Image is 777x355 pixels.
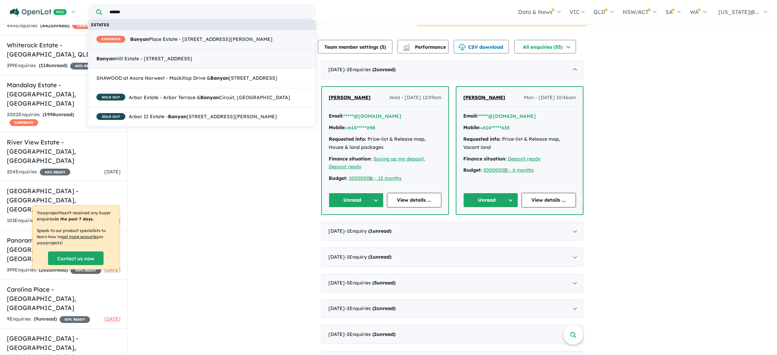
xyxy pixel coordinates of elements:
span: 1 [370,228,373,234]
span: CASHBACK [72,22,101,29]
a: SOLD OUTArbor Estate - Arbor Terrace &BanyanCircuit, [GEOGRAPHIC_DATA] [88,88,316,108]
b: Estates [91,22,109,27]
div: 399 Enquir ies [7,266,101,274]
div: 204 Enquir ies [7,168,70,176]
strong: Mobile: [463,124,480,130]
span: 2 [374,305,377,311]
span: 1 [370,254,373,260]
div: | [463,166,576,174]
strong: ( unread) [40,22,69,29]
button: CSV download [454,40,509,53]
span: - 1 Enquir y [345,254,391,260]
a: View details ... [387,193,442,207]
a: Contact us now [48,251,104,265]
div: [DATE] [321,299,584,318]
span: - 5 Enquir ies [345,280,395,286]
span: 118 [41,62,49,68]
span: Arbor Estate - Arbor Terrace & Circuit, [GEOGRAPHIC_DATA] [96,94,290,102]
button: Unread [329,193,384,207]
img: download icon [459,44,466,51]
div: 9 Enquir ies [7,315,90,323]
span: - 2 Enquir ies [345,66,395,73]
span: 442 [42,22,51,29]
span: 30 % READY [60,316,90,323]
strong: Budget: [463,167,482,173]
span: CASHBACK [96,36,125,43]
span: 40 % READY [71,267,101,274]
a: SOLD OUTArbor II Estate -Banyan[STREET_ADDRESS][PERSON_NAME] [88,107,316,127]
span: CASHBACK [10,119,38,126]
button: Unread [463,193,518,207]
h5: [GEOGRAPHIC_DATA] - [GEOGRAPHIC_DATA] , [GEOGRAPHIC_DATA] [7,186,121,214]
h5: Panorama Estate - [GEOGRAPHIC_DATA] , [GEOGRAPHIC_DATA] [7,236,121,263]
strong: ( unread) [372,280,395,286]
img: Openlot PRO Logo White [10,8,67,17]
span: 5 [382,44,384,50]
a: [PERSON_NAME] [463,94,505,102]
h5: Mandalay Estate - [GEOGRAPHIC_DATA] , [GEOGRAPHIC_DATA] [7,80,121,108]
div: 399 Enquir ies [7,62,101,70]
a: CASHBACK BanyanPlace Estate - [STREET_ADDRESS][PERSON_NAME] [88,30,316,49]
strong: ( unread) [34,316,57,322]
h5: River View Estate - [GEOGRAPHIC_DATA] , [GEOGRAPHIC_DATA] [7,138,121,165]
div: [DATE] [321,248,584,267]
strong: Requested info: [329,136,366,142]
a: 1000000 [349,175,370,181]
span: Performance [404,44,446,50]
span: 40 % READY [70,63,101,70]
span: 5 [374,280,377,286]
strong: Banyan [210,75,229,81]
a: Deposit ready [508,156,541,162]
a: 3 - 6 months [506,167,534,173]
button: Team member settings (5) [318,40,392,53]
div: [DATE] [321,222,584,241]
span: [PERSON_NAME] [329,94,371,101]
strong: Banyan [96,56,115,62]
strong: Budget: [329,175,347,181]
div: [DATE] [321,325,584,344]
button: Performance [398,40,449,53]
strong: ( unread) [43,111,74,118]
a: Saving up my deposit, Deposit ready [329,156,425,170]
span: 2 [374,331,377,337]
strong: Finance situation: [329,156,372,162]
span: [DATE] [104,316,121,322]
strong: Banyan [130,36,149,42]
div: 103 Enquir ies [7,217,100,225]
strong: ( unread) [372,331,395,337]
div: [DATE] [321,60,584,79]
span: Place Estate - [STREET_ADDRESS][PERSON_NAME] [96,35,273,44]
span: 9 [35,316,38,322]
span: [DATE] [104,169,121,175]
span: SHAWOOD at Asora Norwest - Mackillop Drive & [STREET_ADDRESS] [96,74,277,82]
b: in the past 7 days. [55,216,94,221]
strong: ( unread) [368,254,391,260]
a: View details ... [522,193,576,207]
span: SOLD OUT [96,113,125,120]
div: 2002 Enquir ies [7,111,104,127]
strong: ( unread) [39,62,67,68]
strong: Email: [329,113,343,119]
strong: ( unread) [368,228,391,234]
div: Price-list & Release map, House & land packages [329,135,441,152]
h5: Carolina Place - [GEOGRAPHIC_DATA] , [GEOGRAPHIC_DATA] [7,285,121,312]
p: Speak to our product specialists to learn how to on your projects ! [37,228,115,246]
input: Try estate name, suburb, builder or developer [103,5,314,19]
span: 45 % READY [40,169,70,175]
a: 2000000 [483,167,504,173]
a: SHAWOOD at Asora Norwest - Mackillop Drive &Banyan[STREET_ADDRESS] [88,68,316,88]
span: Wed - [DATE] 12:59am [389,94,441,102]
span: [US_STATE]@... [718,9,759,15]
span: SOLD OUT [96,94,125,101]
img: bar-chart.svg [403,46,410,50]
span: [DATE] [104,267,121,273]
a: 6 - 12 months [371,175,402,181]
strong: ( unread) [39,267,68,273]
div: [DATE] [321,274,584,293]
